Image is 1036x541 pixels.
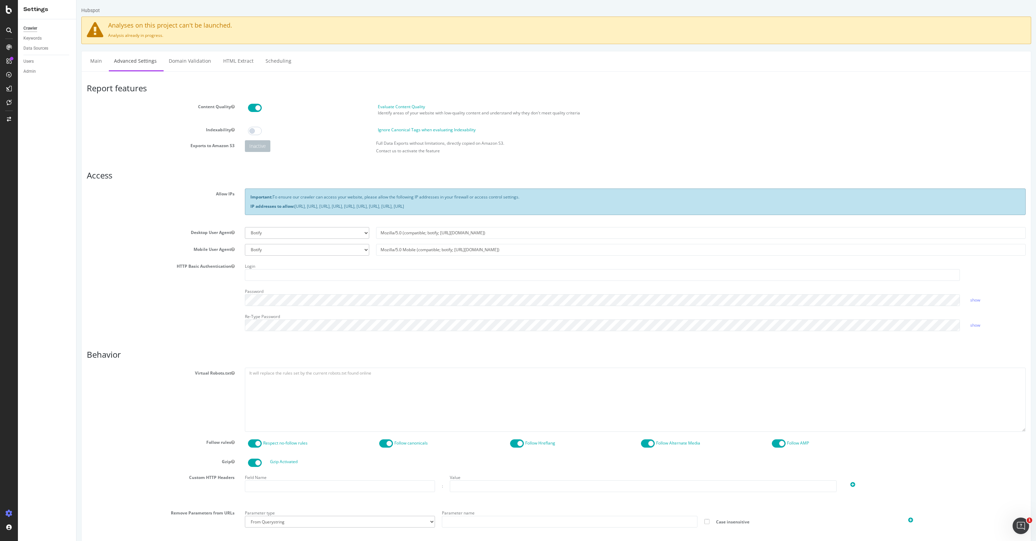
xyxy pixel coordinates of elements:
[155,370,158,376] button: Virtual Robots.txt
[894,297,904,303] a: show
[711,440,733,446] label: Follow AMP
[32,51,85,70] a: Advanced Settings
[5,101,163,110] label: Content Quality
[301,104,349,110] label: Evaluate Content Quality
[9,51,31,70] a: Main
[5,456,163,465] label: Gzip
[168,286,187,294] label: Password
[23,35,42,42] div: Keywords
[87,51,140,70] a: Domain Validation
[5,437,163,445] label: Follow rules
[184,51,220,70] a: Scheduling
[5,368,163,376] label: Virtual Robots.txt
[23,45,71,52] a: Data Sources
[5,244,163,252] label: Mobile User Agent
[5,227,163,235] label: Desktop User Agent
[168,140,194,152] div: Inactive
[449,440,479,446] label: Follow Hreflang
[300,148,949,154] p: Contact us to activate the feature
[23,68,71,75] a: Admin
[155,229,158,235] button: Desktop User Agent
[301,110,949,116] p: Identify areas of your website with low-quality content and understand why they don't meet qualit...
[168,472,190,480] label: Field Name
[1027,518,1032,523] span: 1
[23,45,48,52] div: Data Sources
[634,519,801,525] span: Case insensitive
[365,508,398,516] label: Parameter name
[194,459,221,465] label: Gzip Activated
[168,261,179,269] label: Login
[23,25,37,32] div: Crawler
[174,194,196,200] strong: Important:
[1013,518,1029,534] iframe: Intercom live chat
[301,127,399,133] label: Ignore Canonical Tags when evaluating Indexability
[168,311,204,319] label: Re-Type Password
[155,439,158,445] button: Follow rules
[155,104,158,110] button: Content Quality
[187,440,231,446] label: Respect no-follow rules
[155,246,158,252] button: Mobile User Agent
[5,508,163,516] label: Remove Parameters from URLs
[894,322,904,328] a: show
[10,32,949,38] p: Analysis already in progress.
[5,7,23,14] div: Hubspot
[155,263,158,269] button: HTTP Basic Authentication
[168,508,198,516] label: Parameter type
[318,440,351,446] label: Follow canonicals
[300,140,428,146] label: Full Data Exports without limitations, directly copied on Amazon S3.
[23,58,71,65] a: Users
[365,483,366,489] div: :
[23,58,34,65] div: Users
[142,51,182,70] a: HTML Extract
[5,124,163,133] label: Indexability
[580,440,624,446] label: Follow Alternate Media
[10,350,949,359] h3: Behavior
[5,472,163,480] label: Custom HTTP Headers
[10,22,949,29] h4: Analyses on this project can't be launched.
[23,6,71,13] div: Settings
[155,459,158,465] button: Gzip
[5,261,163,269] label: HTTP Basic Authentication
[174,194,944,200] p: To ensure our crawler can access your website, please allow the following IP addresses in your fi...
[174,203,944,209] p: [URL], [URL], [URL], [URL], [URL], [URL], [URL], [URL], [URL]
[5,140,163,149] label: Exports to Amazon S3
[5,188,163,197] label: Allow IPs
[155,127,158,133] button: Indexability
[23,25,71,32] a: Crawler
[10,171,949,180] h3: Access
[174,203,218,209] strong: IP addresses to allow:
[23,35,71,42] a: Keywords
[10,84,949,93] h3: Report features
[373,472,384,480] label: Value
[23,68,36,75] div: Admin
